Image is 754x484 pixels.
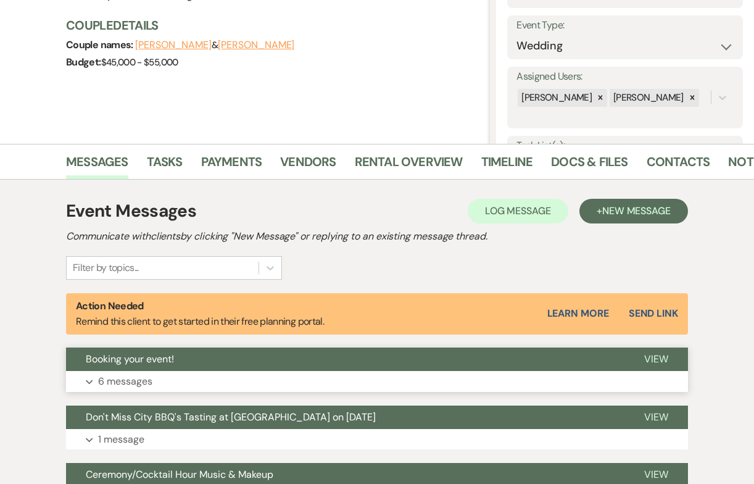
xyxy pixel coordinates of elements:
[66,198,196,224] h1: Event Messages
[135,39,294,51] span: &
[481,152,533,179] a: Timeline
[66,17,478,34] h3: Couple Details
[66,152,128,179] a: Messages
[66,371,688,392] button: 6 messages
[218,40,294,50] button: [PERSON_NAME]
[86,468,273,481] span: Ceremony/Cocktail Hour Music & Makeup
[547,306,609,321] a: Learn More
[147,152,183,179] a: Tasks
[602,204,671,217] span: New Message
[201,152,262,179] a: Payments
[76,299,144,312] strong: Action Needed
[610,89,686,107] div: [PERSON_NAME]
[468,199,568,223] button: Log Message
[280,152,336,179] a: Vendors
[135,40,212,50] button: [PERSON_NAME]
[73,261,139,275] div: Filter by topics...
[86,353,174,365] span: Booking your event!
[485,204,551,217] span: Log Message
[644,468,668,481] span: View
[66,229,688,244] h2: Communicate with clients by clicking "New Message" or replying to an existing message thread.
[644,353,668,365] span: View
[579,199,688,223] button: +New Message
[76,298,324,330] p: Remind this client to get started in their free planning portal.
[516,137,734,155] label: Task List(s):
[516,17,734,35] label: Event Type:
[101,56,178,69] span: $45,000 - $55,000
[551,152,628,179] a: Docs & Files
[98,373,152,390] p: 6 messages
[355,152,463,179] a: Rental Overview
[647,152,710,179] a: Contacts
[66,56,101,69] span: Budget:
[66,406,624,429] button: Don't Miss City BBQ's Tasting at [GEOGRAPHIC_DATA] on [DATE]
[98,432,144,448] p: 1 message
[624,348,688,371] button: View
[629,309,678,319] button: Send Link
[66,348,624,371] button: Booking your event!
[66,429,688,450] button: 1 message
[644,411,668,423] span: View
[516,68,734,86] label: Assigned Users:
[66,38,135,51] span: Couple names:
[624,406,688,429] button: View
[86,411,376,423] span: Don't Miss City BBQ's Tasting at [GEOGRAPHIC_DATA] on [DATE]
[518,89,594,107] div: [PERSON_NAME]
